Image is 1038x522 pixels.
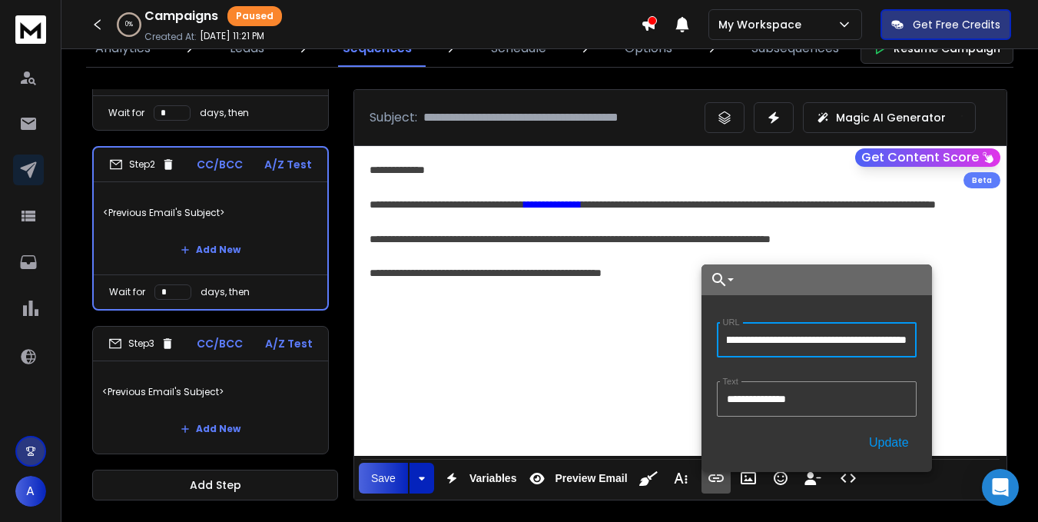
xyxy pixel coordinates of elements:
button: Add New [168,414,253,444]
div: Paused [227,6,282,26]
p: Subject: [370,108,417,127]
img: logo [15,15,46,44]
p: Created At: [144,31,197,43]
p: My Workspace [718,17,808,32]
div: Step 3 [108,337,174,351]
p: 0 % [125,20,133,29]
button: Get Free Credits [880,9,1011,40]
li: Step2CC/BCCA/Z Test<Previous Email's Subject>Add NewWait fordays, then [92,146,329,311]
button: A [15,476,46,507]
p: CC/BCC [197,336,243,351]
button: Update [861,429,917,457]
h1: Campaigns [144,7,218,25]
p: days, then [200,107,249,119]
button: Variables [437,463,520,494]
p: A/Z Test [265,336,313,351]
button: Emoticons [766,463,795,494]
div: Step 2 [109,158,175,171]
button: Add New [168,234,253,265]
p: <Previous Email's Subject> [102,371,319,414]
button: Choose Link [701,264,737,295]
div: Open Intercom Messenger [982,469,1019,506]
button: Save [359,463,408,494]
button: Add Step [92,470,338,500]
button: Get Content Score [855,148,1000,167]
label: Text [720,377,741,387]
span: Preview Email [552,472,630,485]
button: Magic AI Generator [803,102,976,133]
p: <Previous Email's Subject> [103,191,318,234]
div: Beta [963,172,1000,188]
p: CC/BCC [197,157,243,172]
p: Wait for [108,107,144,119]
p: A/Z Test [264,157,312,172]
p: Wait for [109,286,145,298]
button: Code View [834,463,863,494]
span: Variables [466,472,520,485]
button: Preview Email [522,463,630,494]
li: Step3CC/BCCA/Z Test<Previous Email's Subject>Add New [92,326,329,454]
p: Magic AI Generator [836,110,946,125]
label: URL [720,318,743,327]
p: Get Free Credits [913,17,1000,32]
button: Insert Unsubscribe Link [798,463,827,494]
p: days, then [201,286,250,298]
p: [DATE] 11:21 PM [200,30,264,42]
button: Insert Image (Ctrl+P) [734,463,763,494]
